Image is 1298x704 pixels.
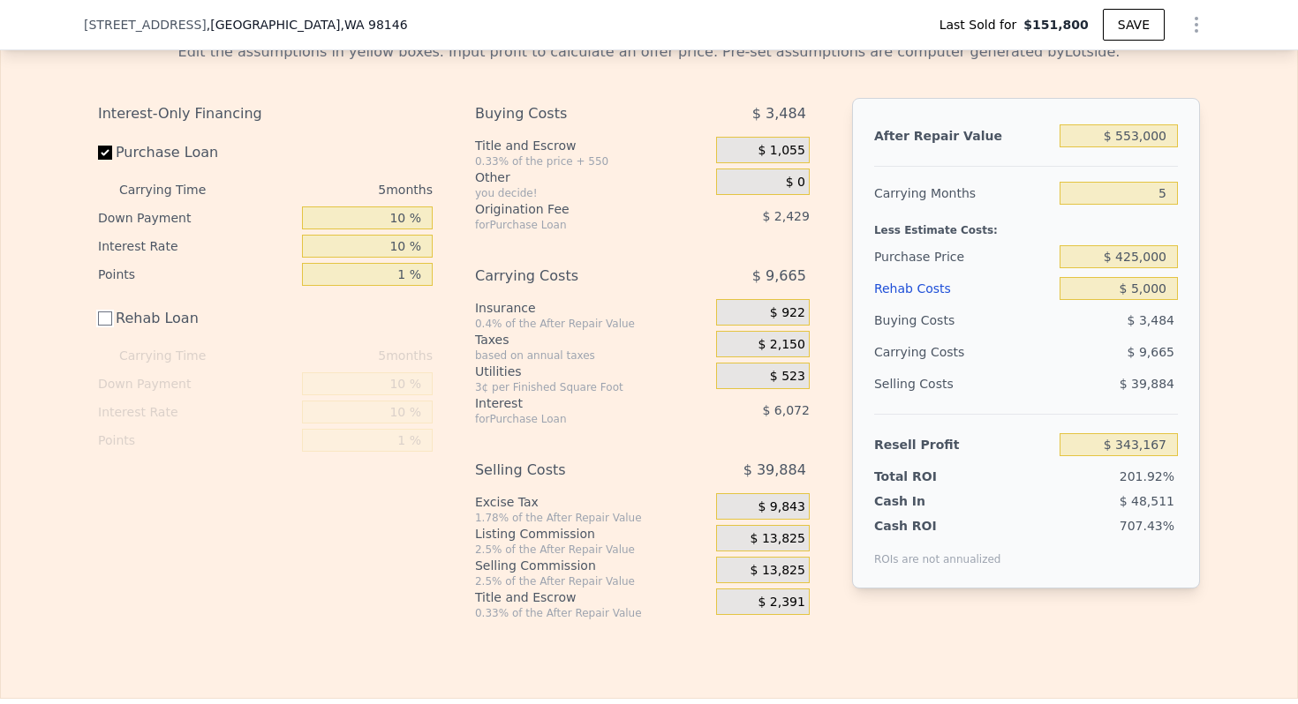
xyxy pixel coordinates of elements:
span: $ 9,665 [1128,345,1174,359]
div: 5 months [241,176,433,204]
span: $ 9,843 [758,499,804,515]
div: Carrying Costs [874,336,985,368]
div: 1.78% of the After Repair Value [475,511,709,525]
span: $ 13,825 [751,563,805,579]
div: Interest Rate [98,398,295,426]
span: $ 9,665 [752,260,806,292]
div: Cash ROI [874,517,1001,535]
input: Rehab Loan [98,311,112,326]
span: $ 523 [770,369,805,385]
span: $ 3,484 [1128,313,1174,327]
label: Rehab Loan [98,303,295,334]
div: Selling Costs [874,368,1053,400]
div: Interest Rate [98,232,295,260]
div: Down Payment [98,370,295,398]
div: Origination Fee [475,200,672,218]
input: Purchase Loan [98,146,112,160]
div: 3¢ per Finished Square Foot [475,380,709,394]
span: 201.92% [1120,469,1174,483]
span: [STREET_ADDRESS] [84,16,207,34]
span: $ 48,511 [1120,494,1174,508]
div: Title and Escrow [475,137,709,154]
div: 2.5% of the After Repair Value [475,574,709,588]
div: Carrying Time [119,341,234,370]
div: Taxes [475,331,709,348]
div: Buying Costs [874,304,1053,336]
div: Utilities [475,363,709,380]
span: $ 39,884 [1120,377,1174,391]
span: $ 39,884 [743,454,806,486]
div: Carrying Months [874,177,1053,209]
span: $ 922 [770,305,805,321]
span: $ 2,429 [762,209,809,223]
div: Carrying Costs [475,260,672,292]
div: Points [98,260,295,288]
span: 707.43% [1120,519,1174,533]
div: based on annual taxes [475,348,709,363]
div: Buying Costs [475,98,672,130]
div: 0.33% of the After Repair Value [475,606,709,620]
div: 0.4% of the After Repair Value [475,317,709,331]
div: ROIs are not annualized [874,535,1001,566]
div: Title and Escrow [475,588,709,606]
div: Purchase Price [874,241,1053,273]
div: for Purchase Loan [475,218,672,232]
button: SAVE [1103,9,1165,41]
div: Selling Commission [475,557,709,574]
span: $ 2,150 [758,337,804,353]
span: $ 1,055 [758,143,804,159]
div: Down Payment [98,204,295,232]
div: Rehab Costs [874,273,1053,304]
div: Insurance [475,299,709,317]
span: $151,800 [1023,16,1089,34]
div: Other [475,169,709,186]
span: $ 0 [786,175,805,191]
span: $ 3,484 [752,98,806,130]
div: Resell Profit [874,429,1053,461]
div: After Repair Value [874,120,1053,152]
span: $ 6,072 [762,403,809,417]
div: Excise Tax [475,493,709,511]
div: Less Estimate Costs: [874,209,1178,241]
div: Carrying Time [119,176,234,204]
div: 0.33% of the price + 550 [475,154,709,169]
div: Total ROI [874,468,985,485]
div: 5 months [241,341,433,370]
span: , WA 98146 [340,18,407,32]
div: Interest [475,394,672,412]
div: for Purchase Loan [475,412,672,426]
div: Interest-Only Financing [98,98,433,130]
div: you decide! [475,186,709,200]
label: Purchase Loan [98,137,295,169]
span: $ 13,825 [751,531,805,547]
span: , [GEOGRAPHIC_DATA] [207,16,408,34]
div: Listing Commission [475,525,709,543]
div: 2.5% of the After Repair Value [475,543,709,557]
div: Selling Costs [475,454,672,486]
div: Points [98,426,295,454]
span: Last Sold for [940,16,1024,34]
div: Edit the assumptions in yellow boxes. Input profit to calculate an offer price. Pre-set assumptio... [98,41,1200,63]
div: Cash In [874,492,985,510]
span: $ 2,391 [758,595,804,610]
button: Show Options [1179,7,1214,42]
